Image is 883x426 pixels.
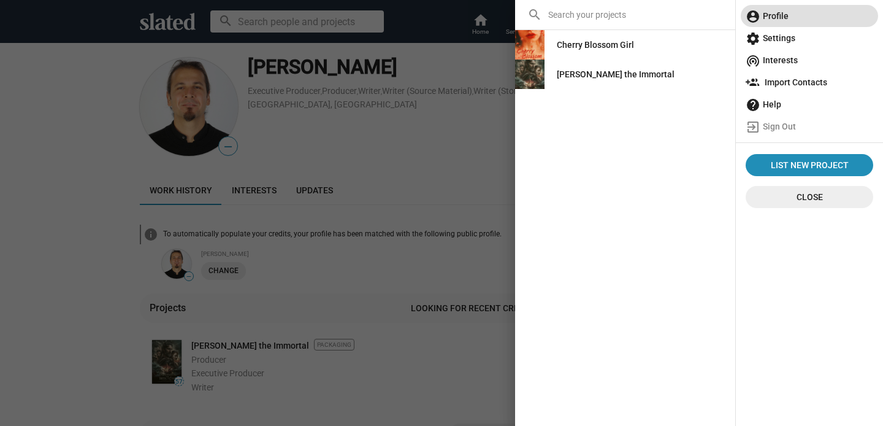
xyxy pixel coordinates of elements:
[746,98,760,112] mat-icon: help
[746,27,873,49] span: Settings
[746,154,873,176] a: List New Project
[746,115,873,137] span: Sign Out
[741,5,878,27] a: Profile
[751,154,868,176] span: List New Project
[746,120,760,134] mat-icon: exit_to_app
[746,5,873,27] span: Profile
[746,53,760,68] mat-icon: wifi_tethering
[515,30,545,60] img: Cherry Blossom Girl
[746,31,760,46] mat-icon: settings
[557,63,675,85] div: [PERSON_NAME] the Immortal
[741,115,878,137] a: Sign Out
[741,49,878,71] a: Interests
[527,7,542,22] mat-icon: search
[547,63,684,85] a: [PERSON_NAME] the Immortal
[746,93,873,115] span: Help
[746,49,873,71] span: Interests
[741,93,878,115] a: Help
[741,27,878,49] a: Settings
[746,71,873,93] span: Import Contacts
[746,9,760,24] mat-icon: account_circle
[547,34,644,56] a: Cherry Blossom Girl
[557,34,634,56] div: Cherry Blossom Girl
[755,186,863,208] span: Close
[515,60,545,89] img: Odysseus the Immortal
[741,71,878,93] a: Import Contacts
[746,186,873,208] button: Close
